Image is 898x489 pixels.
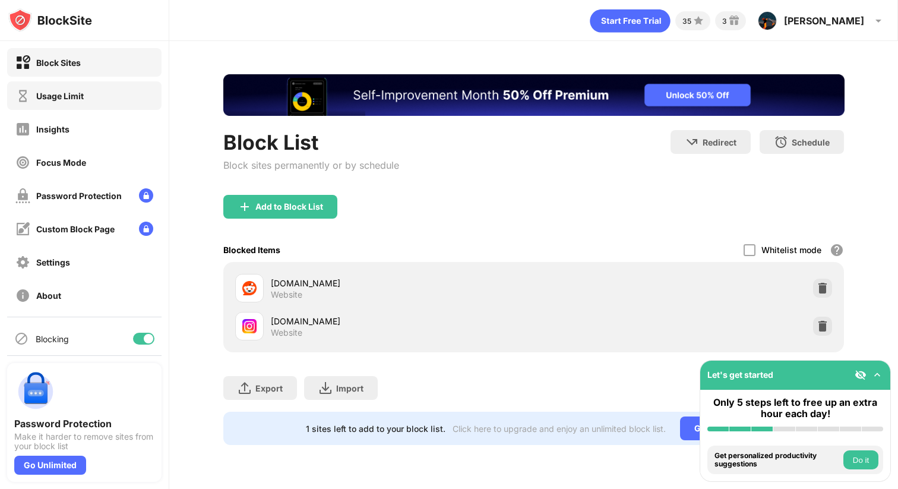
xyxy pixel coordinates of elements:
[271,277,534,289] div: [DOMAIN_NAME]
[271,315,534,327] div: [DOMAIN_NAME]
[784,15,864,27] div: [PERSON_NAME]
[703,137,736,147] div: Redirect
[14,456,86,475] div: Go Unlimited
[306,424,445,434] div: 1 sites left to add to your block list.
[707,397,883,419] div: Only 5 steps left to free up an extra hour each day!
[707,370,773,380] div: Let's get started
[223,130,399,154] div: Block List
[36,58,81,68] div: Block Sites
[271,327,302,338] div: Website
[36,191,122,201] div: Password Protection
[714,452,840,469] div: Get personalized productivity suggestions
[139,222,153,236] img: lock-menu.svg
[15,89,30,103] img: time-usage-off.svg
[36,157,86,168] div: Focus Mode
[15,122,30,137] img: insights-off.svg
[15,55,30,70] img: block-on.svg
[36,257,70,267] div: Settings
[855,369,867,381] img: eye-not-visible.svg
[727,14,741,28] img: reward-small.svg
[336,383,363,393] div: Import
[36,334,69,344] div: Blocking
[36,124,69,134] div: Insights
[223,74,845,116] iframe: Banner
[14,370,57,413] img: push-password-protection.svg
[761,245,821,255] div: Whitelist mode
[15,255,30,270] img: settings-off.svg
[271,289,302,300] div: Website
[722,17,727,26] div: 3
[15,288,30,303] img: about-off.svg
[36,224,115,234] div: Custom Block Page
[680,417,761,440] div: Go Unlimited
[843,450,878,469] button: Do it
[15,222,30,236] img: customize-block-page-off.svg
[242,281,257,295] img: favicons
[14,418,154,430] div: Password Protection
[8,8,92,32] img: logo-blocksite.svg
[36,91,84,101] div: Usage Limit
[682,17,691,26] div: 35
[14,432,154,451] div: Make it harder to remove sites from your block list
[590,9,671,33] div: animation
[242,319,257,333] img: favicons
[255,383,283,393] div: Export
[223,159,399,171] div: Block sites permanently or by schedule
[453,424,666,434] div: Click here to upgrade and enjoy an unlimited block list.
[36,291,61,301] div: About
[15,188,30,203] img: password-protection-off.svg
[14,332,29,346] img: blocking-icon.svg
[139,188,153,203] img: lock-menu.svg
[758,11,777,30] img: ACg8ocLxEsQfLuf6XOGPMadp2E0UufTA84gNGLv97cTHRGPmX_LJNTgtjw=s96-c
[691,14,706,28] img: points-small.svg
[255,202,323,212] div: Add to Block List
[871,369,883,381] img: omni-setup-toggle.svg
[15,155,30,170] img: focus-off.svg
[223,245,280,255] div: Blocked Items
[792,137,830,147] div: Schedule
